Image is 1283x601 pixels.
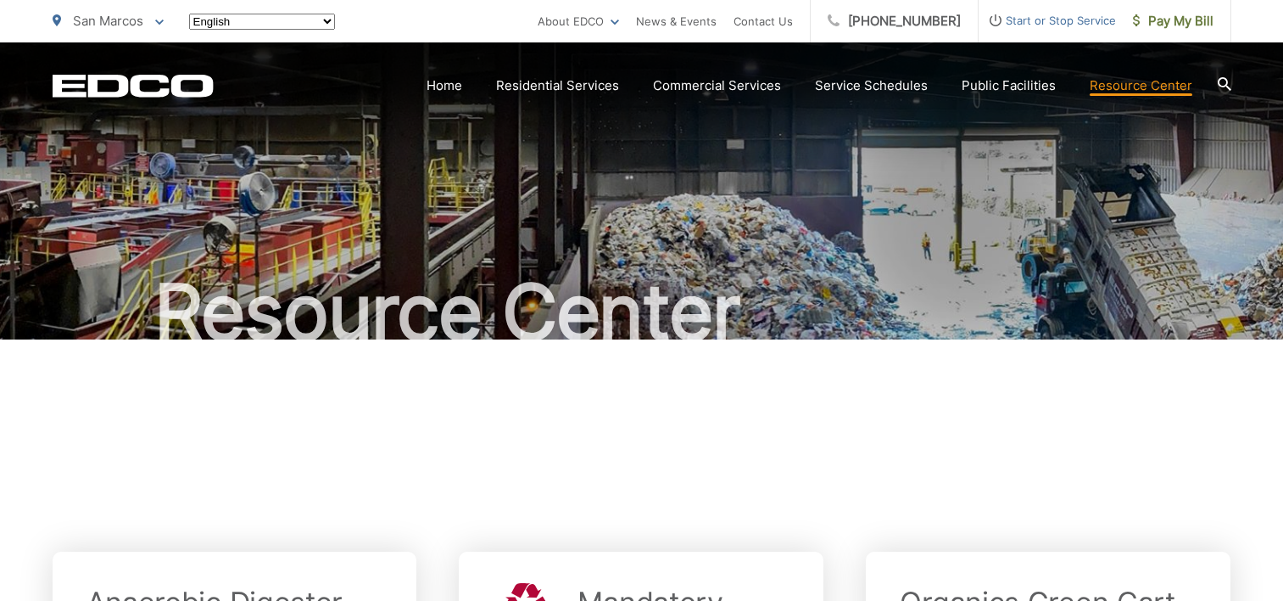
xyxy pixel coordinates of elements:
a: Contact Us [734,11,793,31]
span: San Marcos [73,13,143,29]
a: EDCD logo. Return to the homepage. [53,74,214,98]
a: Commercial Services [653,76,781,96]
a: About EDCO [538,11,619,31]
a: Resource Center [1090,76,1192,96]
span: Pay My Bill [1133,11,1213,31]
a: Service Schedules [815,76,928,96]
select: Select a language [189,14,335,30]
h1: Resource Center [53,270,1231,355]
a: Public Facilities [962,76,1056,96]
a: News & Events [636,11,717,31]
a: Residential Services [496,76,619,96]
a: Home [427,76,462,96]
